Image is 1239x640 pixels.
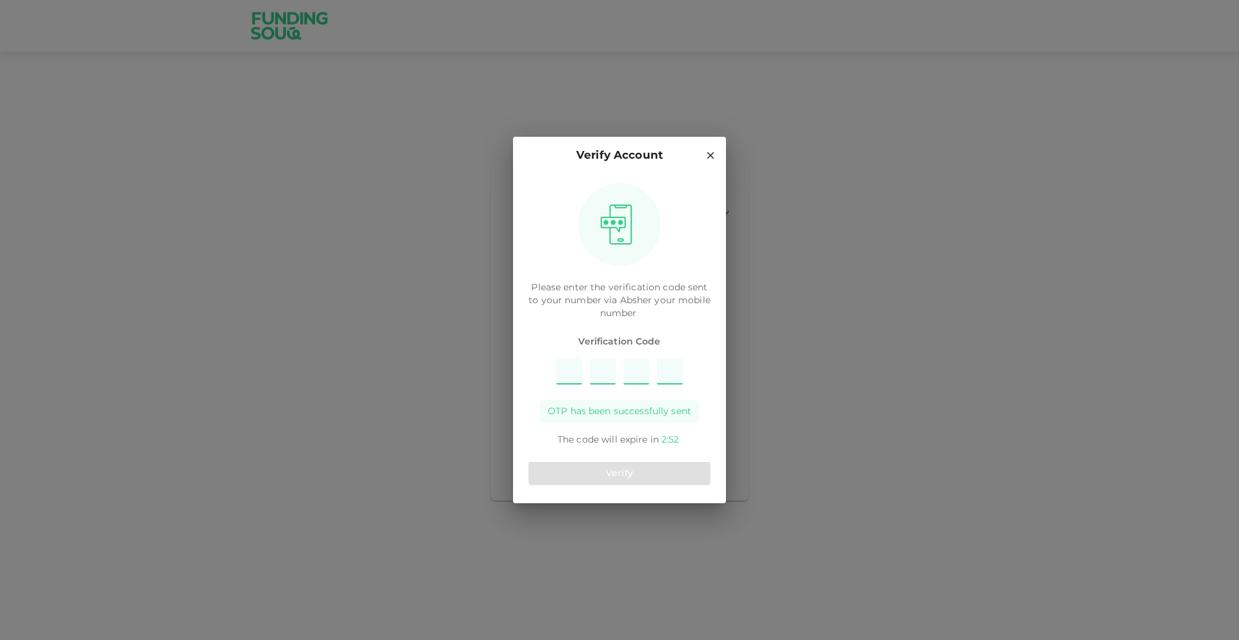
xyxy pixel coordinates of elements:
[529,281,710,320] p: Please enter the verification code sent to your number via Absher
[661,435,679,445] span: 2 : 52
[556,359,582,385] input: Please enter OTP character 1
[590,359,616,385] input: Please enter OTP character 2
[529,335,710,348] span: Verification Code
[596,204,637,245] img: otpImage
[576,147,663,165] p: Verify Account
[558,435,659,445] span: The code will expire in
[657,359,683,385] input: Please enter OTP character 4
[600,296,710,318] span: your mobile number
[548,405,691,418] span: OTP has been successfully sent
[623,359,649,385] input: Please enter OTP character 3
